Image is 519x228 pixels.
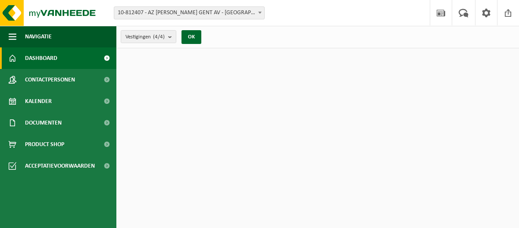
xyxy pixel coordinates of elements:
[125,31,165,44] span: Vestigingen
[114,6,265,19] span: 10-812407 - AZ JAN PALFIJN GENT AV - GENT
[181,30,201,44] button: OK
[25,47,57,69] span: Dashboard
[25,69,75,91] span: Contactpersonen
[25,112,62,134] span: Documenten
[121,30,176,43] button: Vestigingen(4/4)
[25,91,52,112] span: Kalender
[25,26,52,47] span: Navigatie
[153,34,165,40] count: (4/4)
[25,155,95,177] span: Acceptatievoorwaarden
[25,134,64,155] span: Product Shop
[114,7,264,19] span: 10-812407 - AZ JAN PALFIJN GENT AV - GENT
